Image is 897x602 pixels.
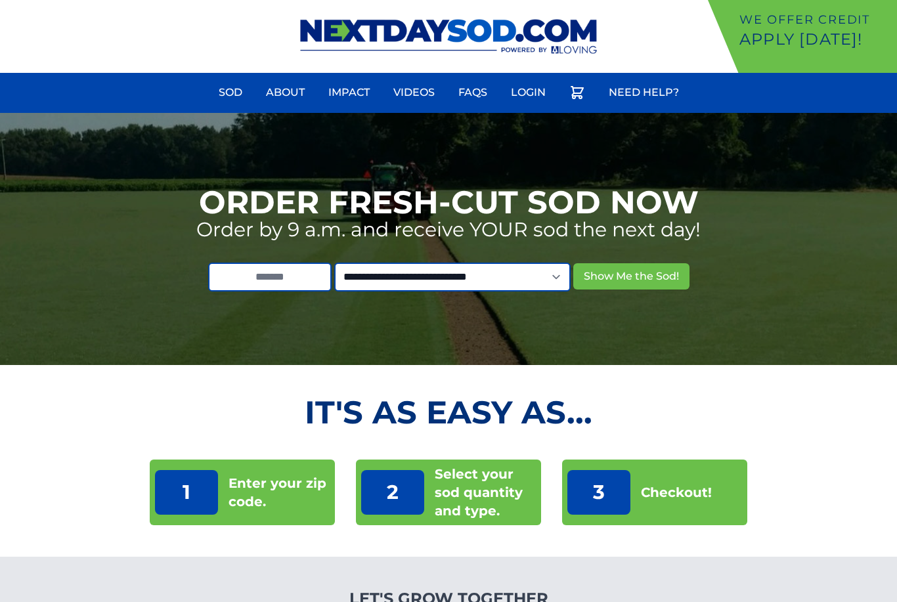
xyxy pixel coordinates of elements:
a: Impact [320,77,378,108]
h2: It's as Easy As... [150,397,748,428]
p: Order by 9 a.m. and receive YOUR sod the next day! [196,218,701,242]
p: 1 [155,470,218,515]
a: About [258,77,313,108]
a: Sod [211,77,250,108]
h1: Order Fresh-Cut Sod Now [199,186,699,218]
a: FAQs [450,77,495,108]
p: 2 [361,470,424,515]
p: Checkout! [641,483,712,502]
a: Need Help? [601,77,687,108]
p: Apply [DATE]! [739,29,892,50]
a: Login [503,77,554,108]
button: Show Me the Sod! [573,263,689,290]
p: 3 [567,470,630,515]
p: Select your sod quantity and type. [435,465,536,520]
a: Videos [385,77,443,108]
p: Enter your zip code. [229,474,330,511]
p: We offer Credit [739,11,892,29]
